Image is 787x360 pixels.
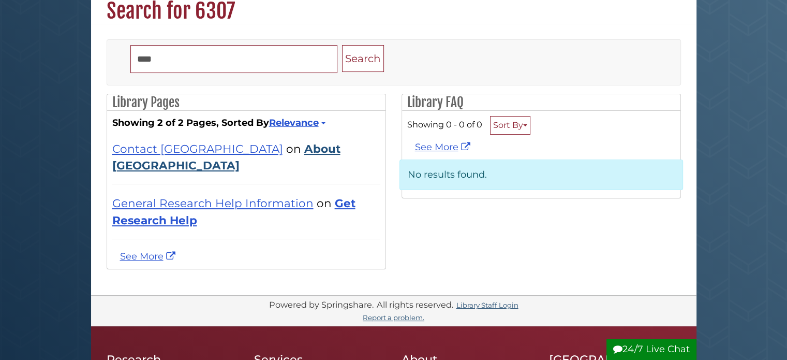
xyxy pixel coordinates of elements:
span: Showing 0 - 0 of 0 [407,119,482,129]
a: Contact [GEOGRAPHIC_DATA] [112,142,283,155]
a: See more 6307 results [120,251,178,262]
a: About [GEOGRAPHIC_DATA] [112,142,340,172]
div: All rights reserved. [375,299,455,310]
a: Relevance [269,117,324,128]
button: Search [342,45,384,73]
h2: Library Pages [107,94,385,111]
a: Library Staff Login [456,301,518,309]
p: No results found. [399,160,683,190]
button: 24/7 Live Chat [606,339,696,360]
button: Sort By [490,116,530,135]
a: Report a problem. [363,313,424,322]
span: on [317,196,332,210]
strong: Showing 2 of 2 Pages, Sorted By [112,116,380,130]
a: Get Research Help [112,196,355,226]
div: Powered by Springshare. [268,299,375,310]
h2: Library FAQ [402,94,680,111]
span: on [286,142,301,155]
a: See More [415,141,473,153]
a: General Research Help Information [112,196,314,210]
